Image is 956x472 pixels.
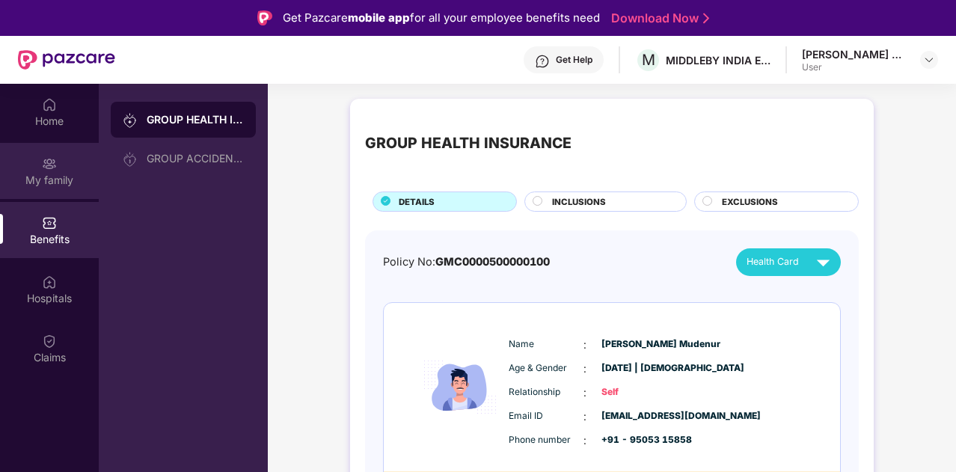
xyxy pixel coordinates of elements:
[601,433,676,447] span: +91 - 95053 15858
[802,47,907,61] div: [PERSON_NAME] Mudenur
[583,384,586,401] span: :
[42,334,57,349] img: svg+xml;base64,PHN2ZyBpZD0iQ2xhaW0iIHhtbG5zPSJodHRwOi8vd3d3LnczLm9yZy8yMDAwL3N2ZyIgd2lkdGg9IjIwIi...
[42,275,57,289] img: svg+xml;base64,PHN2ZyBpZD0iSG9zcGl0YWxzIiB4bWxucz0iaHR0cDovL3d3dy53My5vcmcvMjAwMC9zdmciIHdpZHRoPS...
[42,97,57,112] img: svg+xml;base64,PHN2ZyBpZD0iSG9tZSIgeG1sbnM9Imh0dHA6Ly93d3cudzMub3JnLzIwMDAvc3ZnIiB3aWR0aD0iMjAiIG...
[583,432,586,449] span: :
[509,361,583,376] span: Age & Gender
[509,385,583,399] span: Relationship
[611,10,705,26] a: Download Now
[642,51,655,69] span: M
[399,195,435,209] span: DETAILS
[283,9,600,27] div: Get Pazcare for all your employee benefits need
[365,132,572,155] div: GROUP HEALTH INSURANCE
[18,50,115,70] img: New Pazcare Logo
[601,385,676,399] span: Self
[583,361,586,377] span: :
[666,53,770,67] div: MIDDLEBY INDIA ENGINEERING PRIVATE LIMITED - 1
[42,215,57,230] img: svg+xml;base64,PHN2ZyBpZD0iQmVuZWZpdHMiIHhtbG5zPSJodHRwOi8vd3d3LnczLm9yZy8yMDAwL3N2ZyIgd2lkdGg9Ij...
[123,152,138,167] img: svg+xml;base64,PHN2ZyB3aWR0aD0iMjAiIGhlaWdodD0iMjAiIHZpZXdCb3g9IjAgMCAyMCAyMCIgZmlsbD0ibm9uZSIgeG...
[383,254,550,271] div: Policy No:
[435,255,550,268] span: GMC0000500000100
[42,156,57,171] img: svg+xml;base64,PHN2ZyB3aWR0aD0iMjAiIGhlaWdodD0iMjAiIHZpZXdCb3g9IjAgMCAyMCAyMCIgZmlsbD0ibm9uZSIgeG...
[703,10,709,26] img: Stroke
[535,54,550,69] img: svg+xml;base64,PHN2ZyBpZD0iSGVscC0zMngzMiIgeG1sbnM9Imh0dHA6Ly93d3cudzMub3JnLzIwMDAvc3ZnIiB3aWR0aD...
[810,249,836,275] img: svg+xml;base64,PHN2ZyB4bWxucz0iaHR0cDovL3d3dy53My5vcmcvMjAwMC9zdmciIHZpZXdCb3g9IjAgMCAyNCAyNCIgd2...
[583,337,586,353] span: :
[583,408,586,425] span: :
[147,112,244,127] div: GROUP HEALTH INSURANCE
[415,325,505,449] img: icon
[747,254,799,269] span: Health Card
[923,54,935,66] img: svg+xml;base64,PHN2ZyBpZD0iRHJvcGRvd24tMzJ4MzIiIHhtbG5zPSJodHRwOi8vd3d3LnczLm9yZy8yMDAwL3N2ZyIgd2...
[601,409,676,423] span: [EMAIL_ADDRESS][DOMAIN_NAME]
[556,54,592,66] div: Get Help
[123,113,138,128] img: svg+xml;base64,PHN2ZyB3aWR0aD0iMjAiIGhlaWdodD0iMjAiIHZpZXdCb3g9IjAgMCAyMCAyMCIgZmlsbD0ibm9uZSIgeG...
[348,10,410,25] strong: mobile app
[802,61,907,73] div: User
[509,409,583,423] span: Email ID
[147,153,244,165] div: GROUP ACCIDENTAL INSURANCE
[257,10,272,25] img: Logo
[601,337,676,352] span: [PERSON_NAME] Mudenur
[722,195,778,209] span: EXCLUSIONS
[601,361,676,376] span: [DATE] | [DEMOGRAPHIC_DATA]
[509,433,583,447] span: Phone number
[736,248,841,276] button: Health Card
[509,337,583,352] span: Name
[552,195,606,209] span: INCLUSIONS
